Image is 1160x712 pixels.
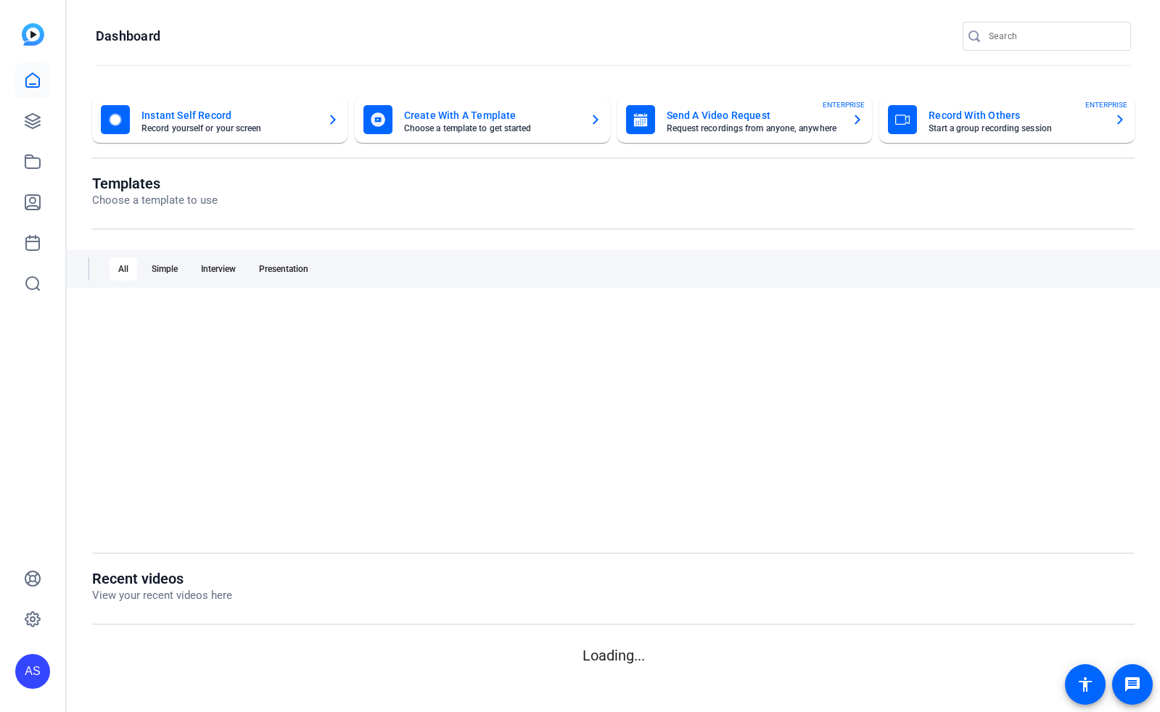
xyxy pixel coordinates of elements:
[879,96,1135,143] button: Record With OthersStart a group recording sessionENTERPRISE
[110,257,137,281] div: All
[929,107,1103,124] mat-card-title: Record With Others
[192,257,244,281] div: Interview
[250,257,317,281] div: Presentation
[1124,676,1141,693] mat-icon: message
[22,23,44,46] img: blue-gradient.svg
[15,654,50,689] div: AS
[141,124,316,133] mat-card-subtitle: Record yourself or your screen
[355,96,610,143] button: Create With A TemplateChoose a template to get started
[404,124,578,133] mat-card-subtitle: Choose a template to get started
[92,645,1135,666] p: Loading...
[141,107,316,124] mat-card-title: Instant Self Record
[667,107,841,124] mat-card-title: Send A Video Request
[929,124,1103,133] mat-card-subtitle: Start a group recording session
[92,175,218,192] h1: Templates
[92,587,232,604] p: View your recent videos here
[1085,99,1127,110] span: ENTERPRISE
[1077,676,1094,693] mat-icon: accessibility
[989,28,1119,45] input: Search
[617,96,873,143] button: Send A Video RequestRequest recordings from anyone, anywhereENTERPRISE
[92,192,218,209] p: Choose a template to use
[667,124,841,133] mat-card-subtitle: Request recordings from anyone, anywhere
[404,107,578,124] mat-card-title: Create With A Template
[96,28,160,45] h1: Dashboard
[143,257,186,281] div: Simple
[823,99,865,110] span: ENTERPRISE
[92,96,347,143] button: Instant Self RecordRecord yourself or your screen
[92,570,232,587] h1: Recent videos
